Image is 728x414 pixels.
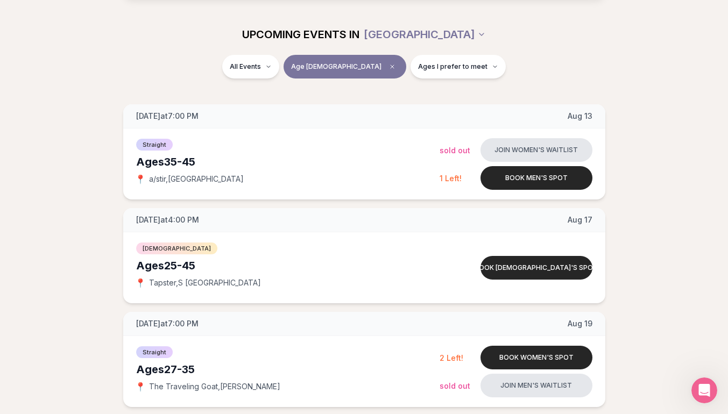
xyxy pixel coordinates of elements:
span: [DATE] at 7:00 PM [136,318,199,329]
button: Age [DEMOGRAPHIC_DATA]Clear age [284,55,406,78]
span: All Events [230,62,261,71]
span: 📍 [136,279,145,287]
span: Straight [136,139,173,151]
button: Ages I prefer to meet [411,55,506,78]
span: Tapster , S [GEOGRAPHIC_DATA] [149,277,261,288]
span: 📍 [136,175,145,183]
div: Ages 25-45 [136,258,440,273]
div: Ages 27-35 [136,362,440,377]
span: Aug 13 [568,111,592,122]
button: All Events [222,55,279,78]
span: [DATE] at 7:00 PM [136,111,199,122]
span: Ages I prefer to meet [418,62,487,71]
button: Book women's spot [480,346,592,369]
button: [GEOGRAPHIC_DATA] [364,23,486,46]
button: Join women's waitlist [480,138,592,162]
span: Aug 17 [568,215,592,225]
span: Straight [136,346,173,358]
span: Sold Out [440,146,470,155]
span: Age [DEMOGRAPHIC_DATA] [291,62,381,71]
div: Ages 35-45 [136,154,440,169]
span: a/stir , [GEOGRAPHIC_DATA] [149,174,244,184]
iframe: Intercom live chat [691,377,717,403]
span: 📍 [136,382,145,391]
button: Book men's spot [480,166,592,190]
span: Clear age [386,60,399,73]
span: UPCOMING EVENTS IN [242,27,359,42]
span: Aug 19 [568,318,592,329]
span: [DEMOGRAPHIC_DATA] [136,242,217,254]
button: Join men's waitlist [480,374,592,397]
span: Sold Out [440,381,470,390]
span: The Traveling Goat , [PERSON_NAME] [149,381,280,392]
button: Book [DEMOGRAPHIC_DATA]'s spot [480,256,592,280]
span: 2 Left! [440,353,463,362]
span: 1 Left! [440,174,462,183]
span: [DATE] at 4:00 PM [136,215,199,225]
